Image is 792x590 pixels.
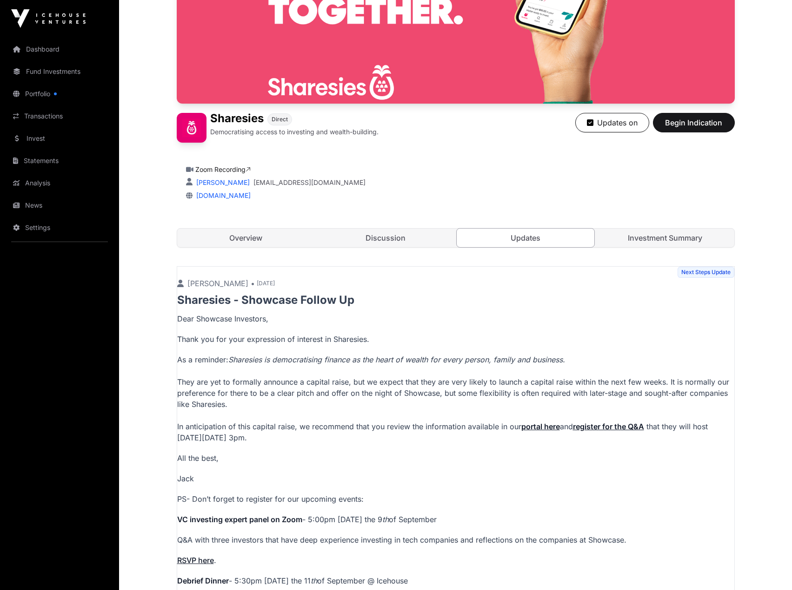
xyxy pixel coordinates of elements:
[317,229,455,247] a: Discussion
[177,493,734,505] p: PS- Don’t forget to register for our upcoming events:
[177,334,734,345] p: Thank you for your expression of interest in Sharesies.
[678,267,734,278] span: Next Steps Update
[7,151,112,171] a: Statements
[573,422,644,431] a: register for the Q&A
[177,515,302,524] strong: VC investing expert panel on Zoom
[177,113,206,143] img: Sharesies
[456,228,595,248] a: Updates
[228,355,565,364] em: Sharesies is democratising finance as the heart of wealth for every person, family and business.
[177,354,734,443] p: As a reminder: They are yet to formally announce a capital raise, but we expect that they are ver...
[653,122,735,131] a: Begin Indication
[177,514,734,525] p: - 5:00pm [DATE] the 9 of September
[7,61,112,82] a: Fund Investments
[177,575,734,586] p: - 5:30pm [DATE] the 11 of September @ Icehouse
[177,229,315,247] a: Overview
[177,473,734,484] p: Jack
[210,127,379,137] p: Democratising access to investing and wealth-building.
[665,117,723,128] span: Begin Indication
[311,576,317,585] em: th
[7,195,112,216] a: News
[177,278,255,289] p: [PERSON_NAME] •
[7,217,112,238] a: Settings
[193,191,251,199] a: [DOMAIN_NAME]
[177,229,734,247] nav: Tabs
[7,173,112,193] a: Analysis
[653,113,735,132] button: Begin Indication
[596,229,734,247] a: Investment Summary
[177,556,214,565] a: RSVP here
[521,422,560,431] a: portal here
[272,116,288,123] span: Direct
[177,293,734,308] p: Sharesies - Showcase Follow Up
[177,555,734,566] p: .
[177,452,734,464] p: All the best,
[177,576,229,585] strong: Debrief Dinner
[177,534,734,545] p: Q&A with three investors that have deep experience investing in tech companies and reflections on...
[11,9,86,28] img: Icehouse Ventures Logo
[194,178,250,186] a: [PERSON_NAME]
[7,128,112,149] a: Invest
[177,313,734,324] p: Dear Showcase Investors,
[745,545,792,590] iframe: Chat Widget
[7,84,112,104] a: Portfolio
[195,165,251,173] a: Zoom Recording
[382,515,389,524] em: th
[7,39,112,59] a: Dashboard
[210,113,264,125] h1: Sharesies
[257,280,275,287] span: [DATE]
[7,106,112,126] a: Transactions
[575,113,649,132] button: Updates on
[253,178,366,187] a: [EMAIL_ADDRESS][DOMAIN_NAME]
